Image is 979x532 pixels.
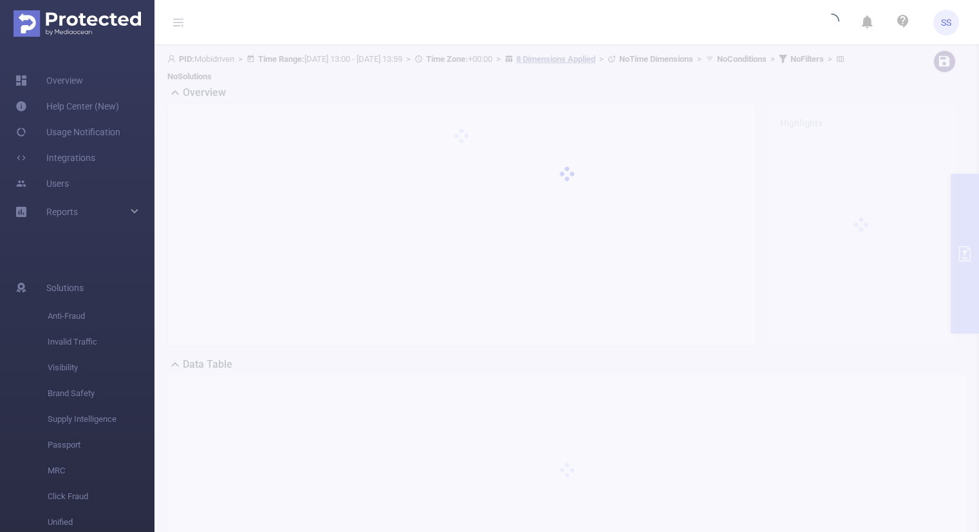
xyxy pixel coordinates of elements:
[48,432,154,458] span: Passport
[15,145,95,171] a: Integrations
[48,355,154,381] span: Visibility
[48,406,154,432] span: Supply Intelligence
[15,68,83,93] a: Overview
[14,10,141,37] img: Protected Media
[48,381,154,406] span: Brand Safety
[46,207,78,217] span: Reports
[48,329,154,355] span: Invalid Traffic
[46,275,84,301] span: Solutions
[15,171,69,196] a: Users
[48,458,154,484] span: MRC
[46,199,78,225] a: Reports
[15,119,120,145] a: Usage Notification
[48,303,154,329] span: Anti-Fraud
[824,14,839,32] i: icon: loading
[48,484,154,509] span: Click Fraud
[15,93,119,119] a: Help Center (New)
[941,10,951,35] span: SS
